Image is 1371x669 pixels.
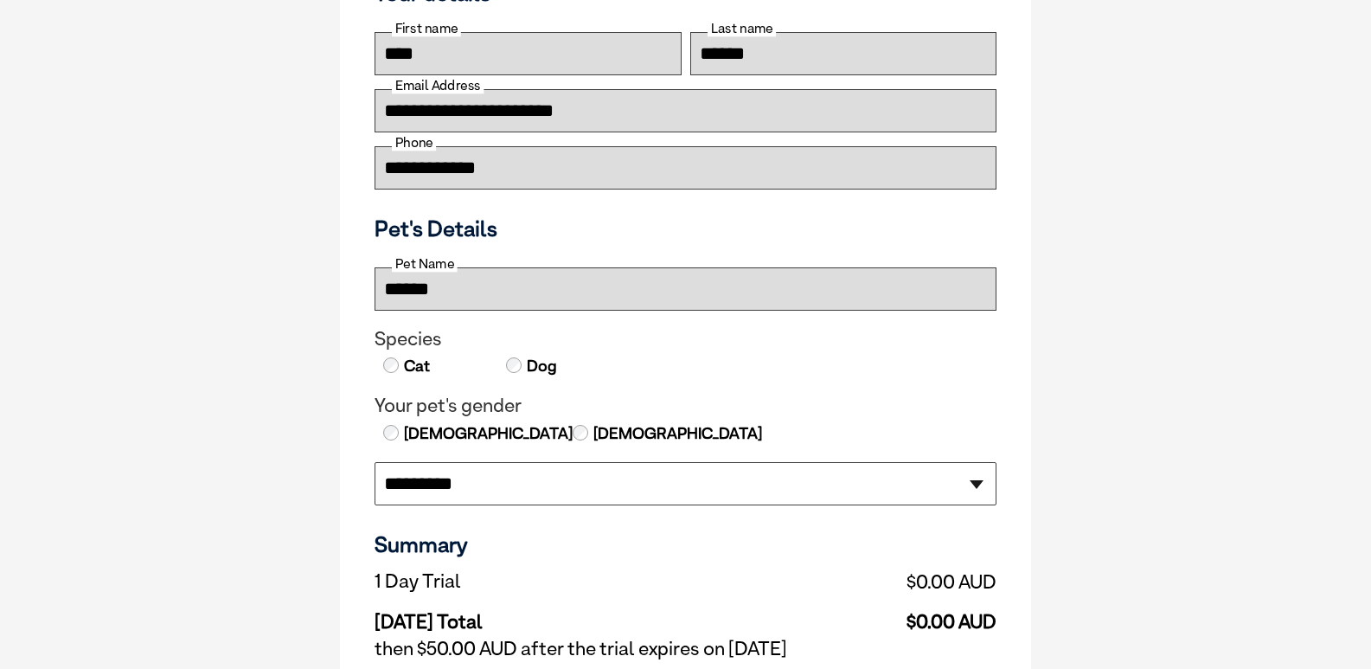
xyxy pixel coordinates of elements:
label: First name [392,21,461,36]
td: $0.00 AUD [713,597,996,634]
label: Phone [392,135,436,151]
td: [DATE] Total [375,597,713,634]
h3: Summary [375,531,996,557]
td: 1 Day Trial [375,566,713,597]
legend: Species [375,328,996,351]
td: $0.00 AUD [713,566,996,597]
label: Last name [708,21,776,36]
legend: Your pet's gender [375,395,996,417]
label: Email Address [392,78,484,93]
h3: Pet's Details [368,215,1003,241]
td: then $50.00 AUD after the trial expires on [DATE] [375,634,996,665]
